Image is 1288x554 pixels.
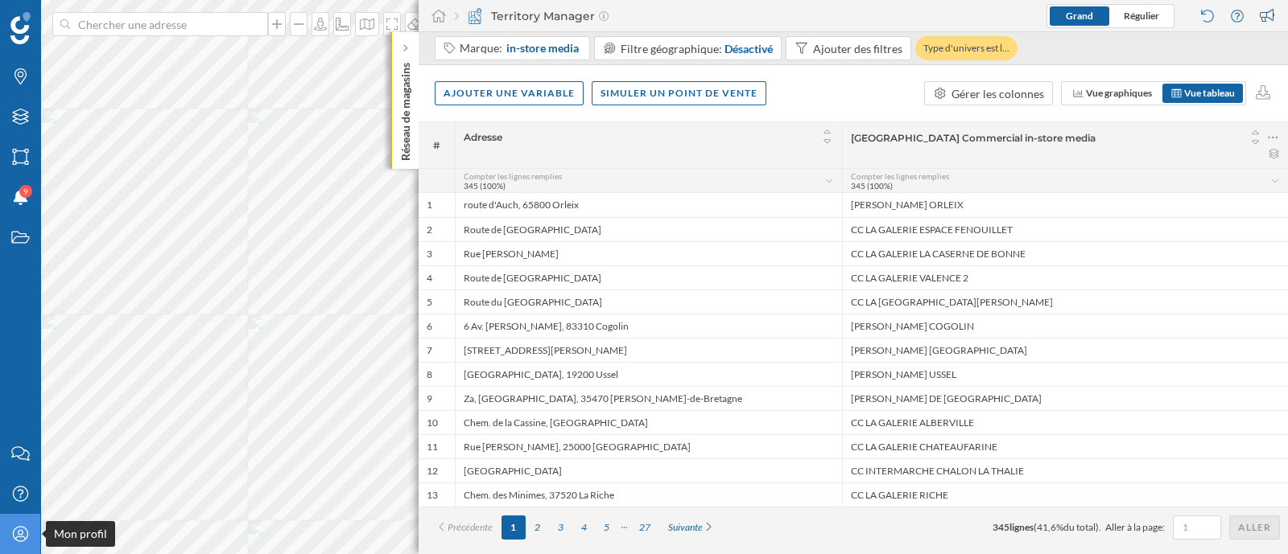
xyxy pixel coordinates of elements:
[455,458,842,482] div: [GEOGRAPHIC_DATA]
[851,171,949,181] span: Compter les lignes remplies
[952,85,1044,102] div: Gérer les colonnes
[427,392,432,405] div: 9
[1063,521,1101,533] span: du total).
[724,40,773,57] div: Désactivé
[851,132,1096,144] span: [GEOGRAPHIC_DATA] Commercial in-store media
[467,8,483,24] img: territory-manager.svg
[1037,521,1063,533] span: 41,6%
[427,368,432,381] div: 8
[427,320,432,333] div: 6
[842,265,1288,289] div: CC LA GALERIE VALENCE 2
[842,386,1288,410] div: [PERSON_NAME] DE [GEOGRAPHIC_DATA]
[427,199,432,211] div: 1
[1034,521,1037,533] span: (
[427,296,432,309] div: 5
[915,36,1018,60] div: Type d'univers est l…
[842,362,1288,386] div: [PERSON_NAME] USSEL
[427,272,432,285] div: 4
[455,434,842,458] div: Rue [PERSON_NAME], 25000 [GEOGRAPHIC_DATA]
[851,181,893,191] span: 345 (100%)
[464,171,562,181] span: Compter les lignes remplies
[506,40,579,56] span: in-store media
[460,40,580,56] div: Marque:
[1178,519,1216,536] input: 1
[455,338,842,362] div: [STREET_ADDRESS][PERSON_NAME]
[455,362,842,386] div: [GEOGRAPHIC_DATA], 19200 Ussel
[455,314,842,338] div: 6 Av. [PERSON_NAME], 83310 Cogolin
[1066,10,1093,22] span: Grand
[427,248,432,261] div: 3
[813,40,902,57] div: Ajouter des filtres
[1124,10,1159,22] span: Régulier
[455,289,842,314] div: Route du [GEOGRAPHIC_DATA]
[455,241,842,265] div: Rue [PERSON_NAME]
[427,417,438,429] div: 10
[455,386,842,410] div: Za, [GEOGRAPHIC_DATA], 35470 [PERSON_NAME]-de-Bretagne
[26,11,104,26] span: Assistance
[464,181,506,191] span: 345 (100%)
[1184,87,1235,99] span: Vue tableau
[842,241,1288,265] div: CC LA GALERIE LA CASERNE DE BONNE
[842,458,1288,482] div: CC INTERMARCHE CHALON LA THALIE
[427,138,447,153] span: #
[455,193,842,217] div: route d'Auch, 65800 Orleix
[842,217,1288,241] div: CC LA GALERIE ESPACE FENOUILLET
[427,344,432,357] div: 7
[1086,87,1152,99] span: Vue graphiques
[427,224,432,236] div: 2
[842,482,1288,507] div: CC LA GALERIE RICHE
[464,131,502,143] span: Adresse
[455,482,842,507] div: Chem. des Minimes, 37520 La Riche
[842,410,1288,434] div: CC LA GALERIE ALBERVILLE
[455,8,609,24] div: Territory Manager
[842,338,1288,362] div: [PERSON_NAME] [GEOGRAPHIC_DATA]
[23,183,28,199] span: 9
[10,12,31,44] img: Logo Geoblink
[621,42,722,55] span: Filtre géographique:
[427,465,438,478] div: 12
[46,521,115,547] div: Mon profil
[842,314,1288,338] div: [PERSON_NAME] COGOLIN
[993,521,1009,533] span: 345
[398,56,414,161] p: Réseau de magasins
[842,289,1288,314] div: CC LA [GEOGRAPHIC_DATA][PERSON_NAME]
[842,434,1288,458] div: CC LA GALERIE CHATEAUFARINE
[1009,521,1034,533] span: lignes
[1105,520,1165,535] span: Aller à la page:
[842,193,1288,217] div: [PERSON_NAME] ORLEIX
[455,217,842,241] div: Route de [GEOGRAPHIC_DATA]
[455,265,842,289] div: Route de [GEOGRAPHIC_DATA]
[427,489,438,502] div: 13
[427,441,438,453] div: 11
[455,410,842,434] div: Chem. de la Cassine, [GEOGRAPHIC_DATA]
